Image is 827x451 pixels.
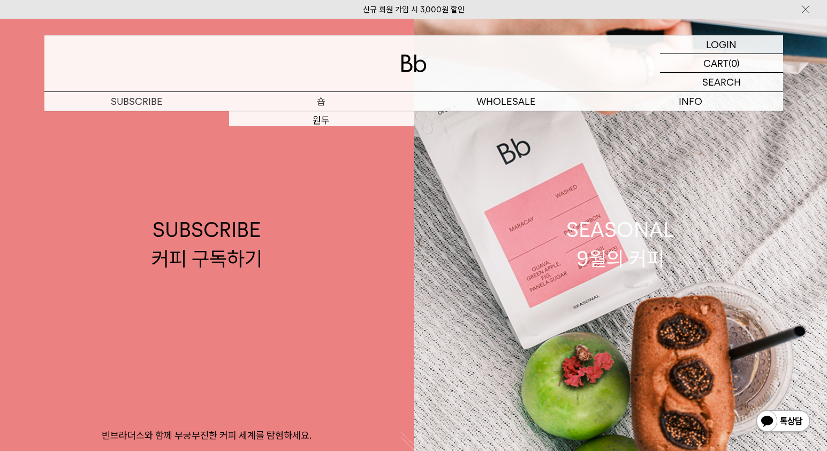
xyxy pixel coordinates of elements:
a: 신규 회원 가입 시 3,000원 할인 [363,5,465,14]
div: SUBSCRIBE 커피 구독하기 [151,216,262,272]
img: 카카오톡 채널 1:1 채팅 버튼 [755,409,811,435]
p: INFO [598,92,783,111]
p: SEARCH [702,73,741,91]
p: WHOLESALE [414,92,598,111]
a: SUBSCRIBE [44,92,229,111]
div: SEASONAL 9월의 커피 [566,216,674,272]
p: (0) [729,54,740,72]
a: 숍 [229,92,414,111]
p: CART [703,54,729,72]
a: 원두 [229,111,414,129]
img: 로고 [401,55,427,72]
a: LOGIN [660,35,783,54]
a: CART (0) [660,54,783,73]
p: LOGIN [706,35,737,53]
